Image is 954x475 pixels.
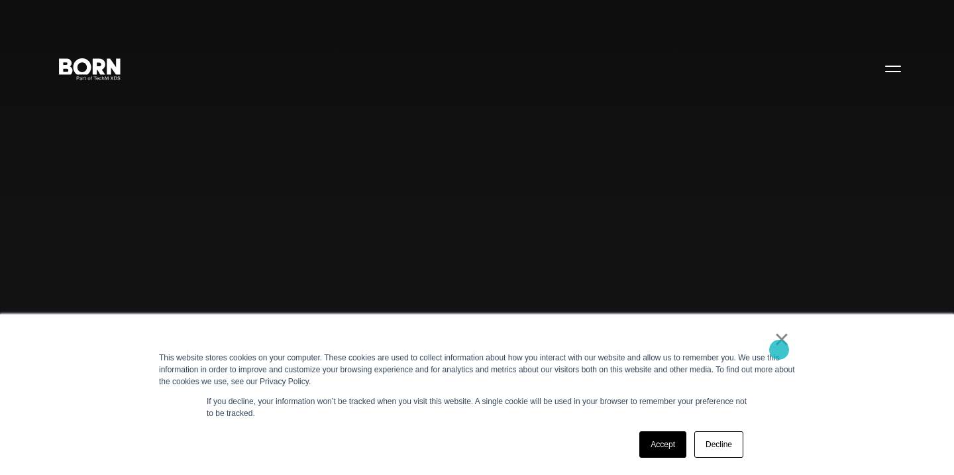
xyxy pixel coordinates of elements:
a: × [774,333,790,345]
button: Open [877,54,909,82]
a: Decline [694,431,743,458]
p: If you decline, your information won’t be tracked when you visit this website. A single cookie wi... [207,396,747,419]
div: This website stores cookies on your computer. These cookies are used to collect information about... [159,352,795,388]
a: Accept [639,431,686,458]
